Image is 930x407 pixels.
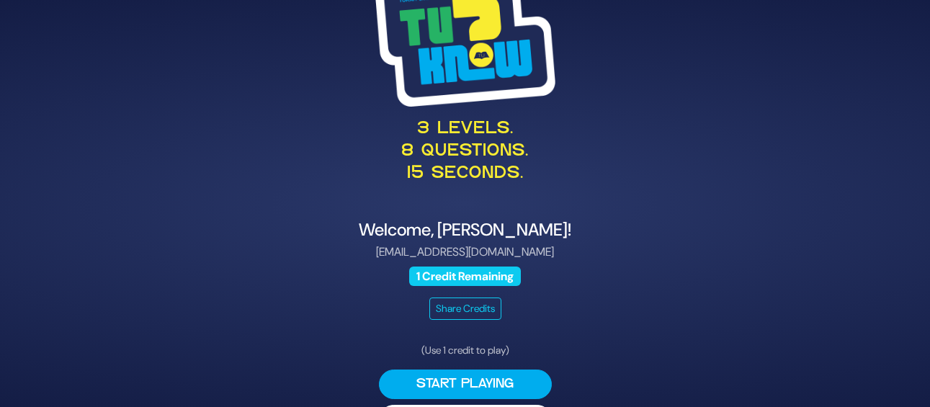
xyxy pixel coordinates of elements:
button: Start Playing [379,370,552,399]
p: [EMAIL_ADDRESS][DOMAIN_NAME] [114,243,817,261]
button: Share Credits [429,298,501,320]
h4: Welcome, [PERSON_NAME]! [114,220,817,241]
span: 1 Credit Remaining [409,267,522,286]
p: 3 levels. 8 questions. 15 seconds. [114,118,817,186]
p: (Use 1 credit to play) [379,343,552,358]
